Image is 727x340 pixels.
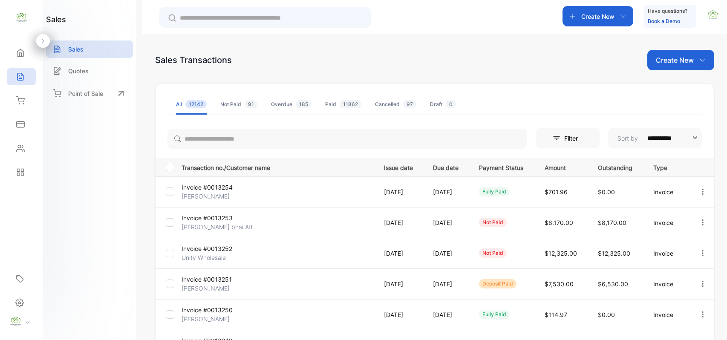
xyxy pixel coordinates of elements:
p: [PERSON_NAME] [182,284,245,293]
p: Sort by [617,134,638,143]
span: 91 [245,100,257,108]
span: 0 [446,100,456,108]
div: not paid [479,218,507,227]
p: [PERSON_NAME] bhai Atl [182,222,252,231]
p: Transaction no./Customer name [182,161,373,172]
span: $701.96 [545,188,568,196]
p: Invoice [653,218,681,227]
div: Overdue [271,101,312,108]
button: Sort by [608,128,702,148]
p: Payment Status [479,161,527,172]
div: Paid [325,101,361,108]
p: Invoice [653,249,681,258]
p: Invoice #0013253 [182,213,245,222]
p: Invoice [653,187,681,196]
span: $114.97 [545,311,567,318]
p: Create New [656,55,694,65]
p: Point of Sale [68,89,103,98]
a: Quotes [46,62,133,80]
p: Invoice [653,310,681,319]
span: 12142 [185,100,207,108]
div: Not Paid [220,101,257,108]
span: $12,325.00 [598,250,630,257]
h1: sales [46,14,66,25]
p: [DATE] [384,249,416,258]
p: Unity Wholesale [182,253,245,262]
span: 185 [296,100,312,108]
p: Issue date [384,161,416,172]
span: 11862 [340,100,361,108]
p: Invoice #0013254 [182,183,245,192]
a: Point of Sale [46,84,133,103]
div: fully paid [479,310,510,319]
p: Invoice [653,279,681,288]
p: Create New [581,12,614,21]
span: $8,170.00 [598,219,626,226]
span: $6,530.00 [598,280,628,288]
img: avatar [707,9,719,21]
a: Sales [46,40,133,58]
p: Due date [433,161,461,172]
p: [DATE] [433,249,461,258]
div: Sales Transactions [155,54,232,66]
p: [DATE] [384,310,416,319]
p: [DATE] [384,279,416,288]
p: Have questions? [648,7,687,15]
p: Quotes [68,66,89,75]
span: $8,170.00 [545,219,573,226]
p: Outstanding [598,161,636,172]
span: $0.00 [598,311,615,318]
p: [DATE] [433,218,461,227]
p: [PERSON_NAME] [182,314,245,323]
span: $7,530.00 [545,280,574,288]
p: Type [653,161,681,172]
span: $0.00 [598,188,615,196]
div: fully paid [479,187,510,196]
div: All [176,101,207,108]
img: profile [9,315,22,328]
p: Amount [545,161,580,172]
p: Invoice #0013252 [182,244,245,253]
a: Book a Demo [648,18,680,24]
p: [DATE] [384,187,416,196]
p: Invoice #0013250 [182,305,245,314]
p: [DATE] [384,218,416,227]
p: [DATE] [433,310,461,319]
iframe: LiveChat chat widget [691,304,727,340]
span: $12,325.00 [545,250,577,257]
p: Sales [68,45,84,54]
p: [DATE] [433,279,461,288]
p: Invoice #0013251 [182,275,245,284]
button: Create New [647,50,714,70]
div: Draft [430,101,456,108]
p: [DATE] [433,187,461,196]
button: avatar [707,6,719,26]
button: Create New [563,6,633,26]
p: [PERSON_NAME] [182,192,245,201]
div: deposit paid [479,279,516,288]
span: 97 [403,100,416,108]
img: logo [15,11,28,24]
div: not paid [479,248,507,258]
div: Cancelled [375,101,416,108]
